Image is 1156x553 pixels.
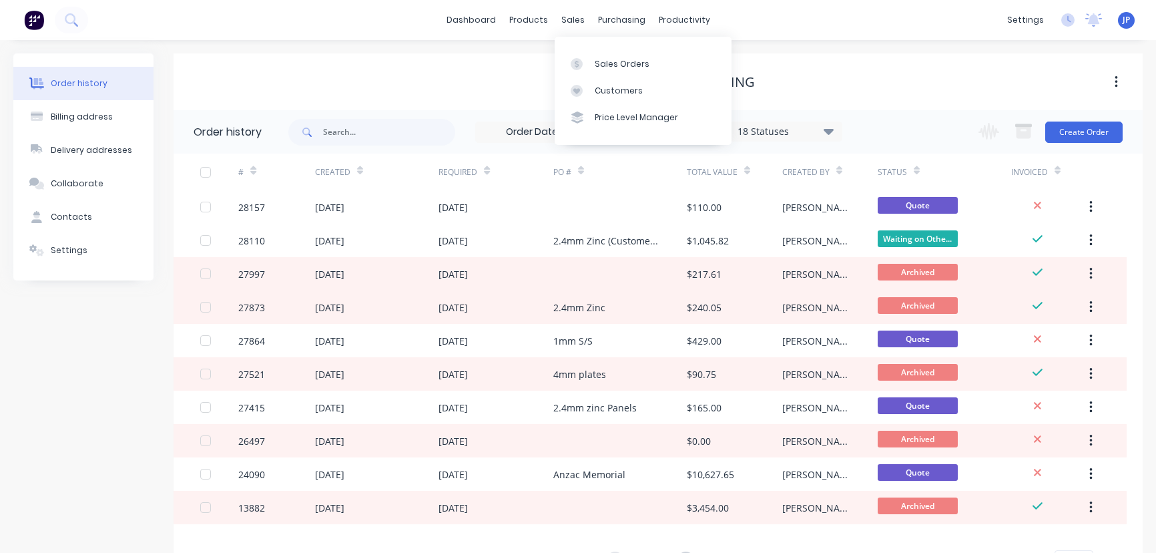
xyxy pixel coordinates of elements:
[687,401,721,415] div: $165.00
[782,334,851,348] div: [PERSON_NAME]
[878,166,907,178] div: Status
[238,334,265,348] div: 27864
[315,334,344,348] div: [DATE]
[782,501,851,515] div: [PERSON_NAME]
[687,434,711,448] div: $0.00
[503,10,555,30] div: products
[1011,166,1048,178] div: Invoiced
[51,144,132,156] div: Delivery addresses
[238,367,265,381] div: 27521
[687,234,729,248] div: $1,045.82
[315,200,344,214] div: [DATE]
[878,364,958,381] span: Archived
[591,10,652,30] div: purchasing
[687,166,738,178] div: Total Value
[782,401,851,415] div: [PERSON_NAME]
[476,122,588,142] input: Order Date
[687,301,721,315] div: $240.05
[782,200,851,214] div: [PERSON_NAME]
[687,267,721,281] div: $217.61
[687,154,782,190] div: Total Value
[1000,10,1051,30] div: settings
[315,501,344,515] div: [DATE]
[553,367,606,381] div: 4mm plates
[238,234,265,248] div: 28110
[782,301,851,315] div: [PERSON_NAME]
[24,10,44,30] img: Factory
[1111,508,1143,540] iframe: Intercom live chat
[51,244,87,256] div: Settings
[878,154,1011,190] div: Status
[439,166,477,178] div: Required
[13,100,154,134] button: Billing address
[553,301,605,315] div: 2.4mm Zinc
[238,434,265,448] div: 26497
[439,401,468,415] div: [DATE]
[315,401,344,415] div: [DATE]
[238,200,265,214] div: 28157
[878,331,958,347] span: Quote
[595,85,643,97] div: Customers
[878,230,958,247] span: Waiting on Othe...
[194,124,262,140] div: Order history
[782,468,851,482] div: [PERSON_NAME]
[1011,154,1087,190] div: Invoiced
[315,166,350,178] div: Created
[878,264,958,281] span: Archived
[878,197,958,214] span: Quote
[440,10,503,30] a: dashboard
[555,50,732,77] a: Sales Orders
[687,334,721,348] div: $429.00
[687,367,716,381] div: $90.75
[687,200,721,214] div: $110.00
[13,134,154,167] button: Delivery addresses
[878,498,958,514] span: Archived
[238,401,265,415] div: 27415
[687,501,729,515] div: $3,454.00
[595,58,649,70] div: Sales Orders
[315,267,344,281] div: [DATE]
[315,367,344,381] div: [DATE]
[555,104,732,131] a: Price Level Manager
[439,468,468,482] div: [DATE]
[439,334,468,348] div: [DATE]
[439,267,468,281] div: [DATE]
[782,154,878,190] div: Created By
[238,166,244,178] div: #
[553,334,593,348] div: 1mm S/S
[51,77,107,89] div: Order history
[878,464,958,481] span: Quote
[439,501,468,515] div: [DATE]
[782,434,851,448] div: [PERSON_NAME]
[878,297,958,314] span: Archived
[782,234,851,248] div: [PERSON_NAME]
[595,112,678,124] div: Price Level Manager
[238,301,265,315] div: 27873
[439,434,468,448] div: [DATE]
[13,167,154,200] button: Collaborate
[553,234,660,248] div: 2.4mm Zinc (Customer supplied)
[782,166,830,178] div: Created By
[439,234,468,248] div: [DATE]
[553,154,687,190] div: PO #
[555,10,591,30] div: sales
[687,468,734,482] div: $10,627.65
[439,301,468,315] div: [DATE]
[323,119,455,146] input: Search...
[553,468,625,482] div: Anzac Memorial
[439,154,553,190] div: Required
[315,434,344,448] div: [DATE]
[782,367,851,381] div: [PERSON_NAME]
[730,124,842,139] div: 18 Statuses
[315,468,344,482] div: [DATE]
[238,267,265,281] div: 27997
[652,10,717,30] div: productivity
[51,211,92,223] div: Contacts
[51,178,103,190] div: Collaborate
[13,67,154,100] button: Order history
[878,431,958,447] span: Archived
[13,200,154,234] button: Contacts
[782,267,851,281] div: [PERSON_NAME]
[439,200,468,214] div: [DATE]
[238,468,265,482] div: 24090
